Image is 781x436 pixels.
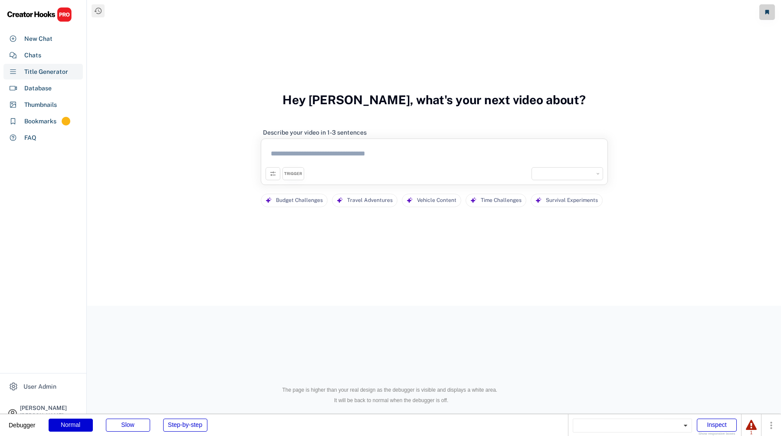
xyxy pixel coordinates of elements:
[24,133,36,142] div: FAQ
[282,83,586,116] h3: Hey [PERSON_NAME], what's your next video about?
[697,419,737,432] div: Inspect
[20,405,79,411] div: [PERSON_NAME]
[106,419,150,432] div: Slow
[534,170,542,178] img: yH5BAEAAAAALAAAAAABAAEAAAIBRAA7
[417,194,456,207] div: Vehicle Content
[24,67,68,76] div: Title Generator
[263,129,367,136] div: Describe your video in 1-3 sentences
[24,117,56,126] div: Bookmarks
[546,194,598,207] div: Survival Experiments
[23,382,56,391] div: User Admin
[347,194,393,207] div: Travel Adventures
[697,432,737,436] div: Show responsive boxes
[49,419,93,432] div: Normal
[24,51,41,60] div: Chats
[276,194,323,207] div: Budget Challenges
[24,100,57,109] div: Thumbnails
[9,414,36,428] div: Debugger
[24,84,52,93] div: Database
[284,171,302,177] div: TRIGGER
[746,431,757,435] div: 1
[20,413,79,429] div: [PERSON_NAME][EMAIL_ADDRESS][DOMAIN_NAME]
[24,34,53,43] div: New Chat
[163,419,207,432] div: Step-by-step
[481,194,522,207] div: Time Challenges
[7,7,72,22] img: CHPRO%20Logo.svg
